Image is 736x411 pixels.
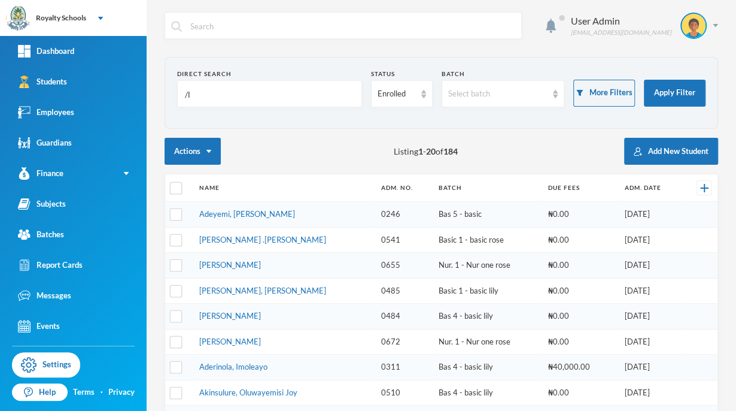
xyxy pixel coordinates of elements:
th: Adm. Date [619,174,682,202]
b: 1 [418,146,423,156]
button: Actions [165,138,221,165]
div: Events [18,320,60,333]
td: Basic 1 - basic rose [432,227,542,253]
input: Name, Admin No, Phone number, Email Address [184,81,355,108]
div: Students [18,75,67,88]
td: [DATE] [619,202,682,228]
td: ₦0.00 [542,278,619,304]
td: [DATE] [619,227,682,253]
td: ₦0.00 [542,380,619,406]
td: ₦0.00 [542,253,619,279]
a: [PERSON_NAME] .[PERSON_NAME] [199,235,326,244]
div: Guardians [18,137,72,149]
td: [DATE] [619,380,682,406]
th: Adm. No. [375,174,433,202]
td: 0510 [375,380,433,406]
b: 184 [443,146,458,156]
a: [PERSON_NAME] [199,260,261,270]
div: Messages [18,289,71,302]
td: [DATE] [619,253,682,279]
td: 0311 [375,355,433,380]
img: STUDENT [682,14,705,38]
div: Report Cards [18,259,83,271]
td: Bas 5 - basic [432,202,542,228]
div: Dashboard [18,45,74,58]
div: Finance [18,167,63,180]
td: ₦0.00 [542,202,619,228]
td: 0541 [375,227,433,253]
a: Help [12,383,68,401]
a: Adeyemi, [PERSON_NAME] [199,209,295,219]
a: Akinsulure, Oluwayemisi Joy [199,388,297,397]
div: Enrolled [378,88,415,100]
div: Royalty Schools [36,13,86,23]
div: Batches [18,228,64,241]
b: 20 [426,146,436,156]
a: Settings [12,352,80,377]
td: Bas 4 - basic lily [432,304,542,330]
span: Listing - of [394,145,458,158]
td: ₦0.00 [542,304,619,330]
td: Bas 4 - basic lily [432,355,542,380]
a: Terms [73,386,95,398]
button: Add New Student [624,138,718,165]
input: Search [189,13,515,40]
img: + [700,184,708,192]
button: More Filters [573,80,635,107]
td: Nur. 1 - Nur one rose [432,329,542,355]
td: Basic 1 - basic lily [432,278,542,304]
div: · [101,386,103,398]
th: Batch [432,174,542,202]
div: Subjects [18,198,66,210]
div: [EMAIL_ADDRESS][DOMAIN_NAME] [571,28,671,37]
th: Due Fees [542,174,619,202]
td: ₦0.00 [542,227,619,253]
div: Direct Search [177,69,362,78]
td: 0655 [375,253,433,279]
img: logo [7,7,31,31]
div: Employees [18,106,74,119]
td: [DATE] [619,278,682,304]
td: Bas 4 - basic lily [432,380,542,406]
td: 0484 [375,304,433,330]
td: 0485 [375,278,433,304]
th: Name [193,174,375,202]
td: ₦40,000.00 [542,355,619,380]
td: Nur. 1 - Nur one rose [432,253,542,279]
td: ₦0.00 [542,329,619,355]
td: [DATE] [619,329,682,355]
a: [PERSON_NAME], [PERSON_NAME] [199,286,326,295]
a: [PERSON_NAME] [199,311,261,321]
a: [PERSON_NAME] [199,337,261,346]
button: Apply Filter [644,80,705,107]
img: search [171,21,182,32]
td: [DATE] [619,355,682,380]
a: Aderinola, Imoleayo [199,362,267,371]
div: Select batch [448,88,548,100]
td: 0246 [375,202,433,228]
td: [DATE] [619,304,682,330]
div: Status [371,69,433,78]
a: Privacy [108,386,135,398]
div: User Admin [571,14,671,28]
td: 0672 [375,329,433,355]
div: Batch [442,69,565,78]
